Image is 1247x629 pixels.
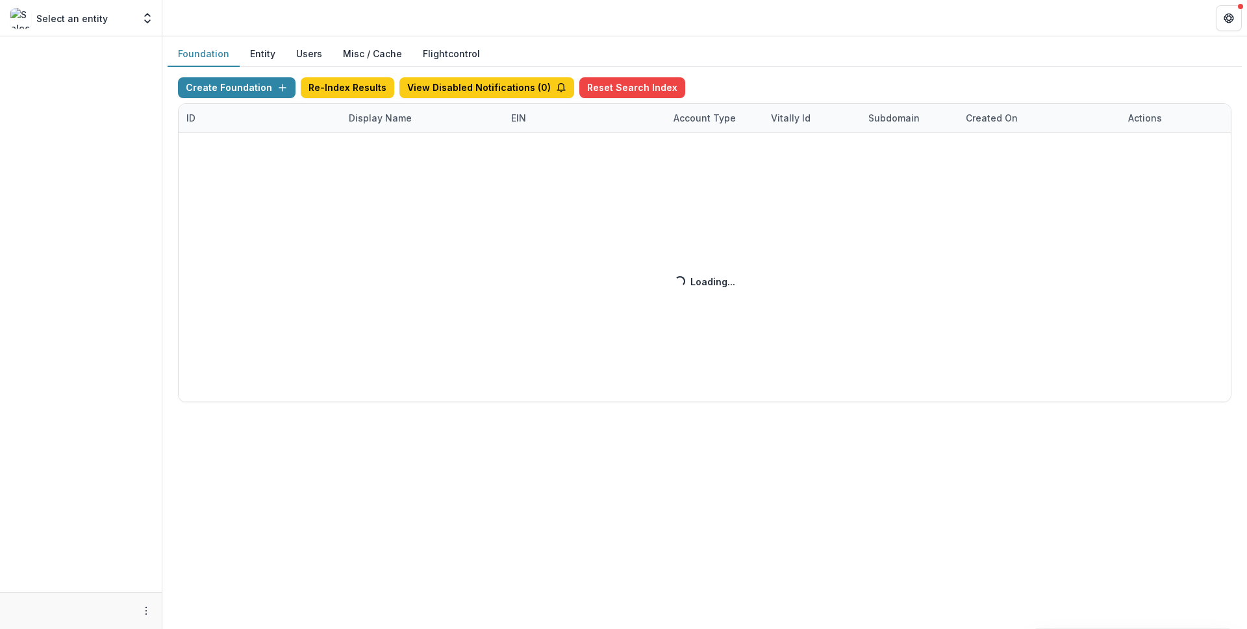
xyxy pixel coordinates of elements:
button: Misc / Cache [333,42,412,67]
a: Flightcontrol [423,47,480,60]
button: Foundation [168,42,240,67]
p: Select an entity [36,12,108,25]
button: More [138,603,154,619]
button: Open entity switcher [138,5,157,31]
img: Select an entity [10,8,31,29]
button: Users [286,42,333,67]
button: Get Help [1216,5,1242,31]
button: Entity [240,42,286,67]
